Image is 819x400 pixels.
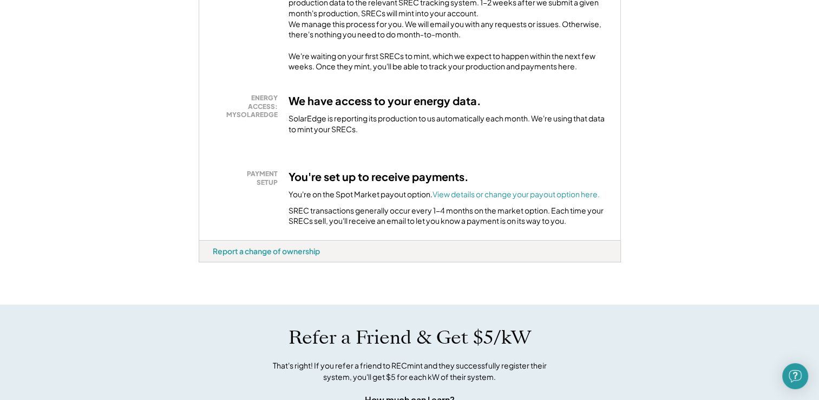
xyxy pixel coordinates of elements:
div: ENERGY ACCESS: MYSOLAREDGE [218,94,278,119]
div: We're waiting on your first SRECs to mint, which we expect to happen within the next few weeks. O... [289,51,607,72]
a: View details or change your payout option here. [433,189,600,199]
div: Open Intercom Messenger [782,363,808,389]
div: You're on the Spot Market payout option. [289,189,600,200]
h3: We have access to your energy data. [289,94,481,108]
div: SREC transactions generally occur every 1-4 months on the market option. Each time your SRECs sel... [289,205,607,227]
div: That's right! If you refer a friend to RECmint and they successfully register their system, you'l... [261,360,559,383]
h3: You're set up to receive payments. [289,170,469,184]
div: SolarEdge is reporting its production to us automatically each month. We're using that data to mi... [289,113,607,134]
div: Report a change of ownership [213,246,320,256]
div: PAYMENT SETUP [218,170,278,186]
h1: Refer a Friend & Get $5/kW [289,326,531,349]
div: kkjuocak - VA Distributed [199,262,235,267]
